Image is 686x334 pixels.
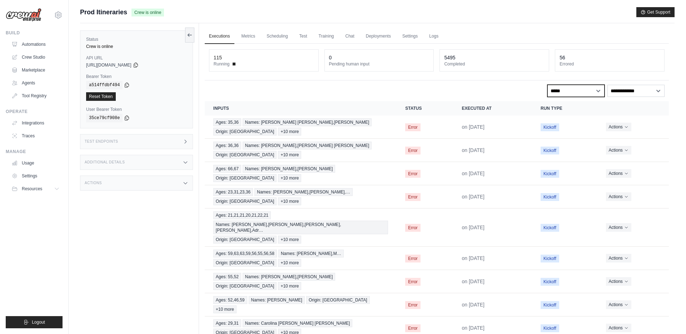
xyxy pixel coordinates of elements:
span: Error [405,147,421,154]
span: Running [214,61,230,67]
span: Kickoff [541,301,559,309]
span: Ages: 36,36 [213,142,241,149]
time: April 23, 2025 at 21:32 CEST [462,279,484,284]
button: Resources [9,183,63,195]
time: April 23, 2025 at 22:15 CEST [462,255,484,261]
h3: Test Endpoints [85,139,118,144]
button: Actions for execution [606,223,631,232]
span: Names: [PERSON_NAME] [PERSON_NAME],[PERSON_NAME] [243,118,372,126]
label: API URL [86,55,187,61]
span: Origin: [GEOGRAPHIC_DATA] [213,174,277,182]
span: Origin: [GEOGRAPHIC_DATA] [213,236,277,244]
th: Status [397,101,453,116]
span: Error [405,170,421,178]
button: Actions for execution [606,277,631,286]
h3: Actions [85,181,102,185]
span: Names: [PERSON_NAME],[PERSON_NAME] [243,273,335,281]
span: +10 more [278,128,301,136]
span: Names: [PERSON_NAME],[PERSON_NAME] [243,165,335,173]
dt: Errored [560,61,660,67]
span: Ages: 23,31,23,36 [213,188,253,196]
th: Run Type [532,101,597,116]
time: May 11, 2025 at 22:07 CEST [462,124,484,130]
a: View execution details for Ages [213,211,388,244]
div: 56 [560,54,565,61]
span: Names: [PERSON_NAME],M… [278,250,344,257]
button: Logout [6,316,63,328]
span: Names: [PERSON_NAME],[PERSON_NAME] [PERSON_NAME] [243,142,372,149]
a: View execution details for Ages [213,296,388,313]
a: View execution details for Ages [213,188,388,205]
span: Origin: [GEOGRAPHIC_DATA] [213,197,277,205]
img: Logo [6,8,41,22]
time: April 24, 2025 at 07:57 CEST [462,171,484,176]
span: Ages: 35,36 [213,118,241,126]
span: Resources [22,186,42,192]
th: Inputs [205,101,397,116]
div: Crew is online [86,44,187,49]
h3: Additional Details [85,160,125,164]
span: +10 more [278,174,301,182]
span: Kickoff [541,170,559,178]
span: Error [405,193,421,201]
span: Kickoff [541,324,559,332]
span: Ages: 52,46,59 [213,296,247,304]
label: Bearer Token [86,74,187,79]
dt: Pending human input [329,61,429,67]
label: User Bearer Token [86,107,187,112]
span: Ages: 59,63,63,59,56,55,56,58 [213,250,277,257]
time: April 23, 2025 at 22:32 CEST [462,225,484,230]
code: a514ffdbf494 [86,81,123,89]
a: Test [295,29,312,44]
button: Actions for execution [606,300,631,309]
span: Names: [PERSON_NAME] [249,296,305,304]
span: Error [405,324,421,332]
a: Logs [425,29,443,44]
span: Names: [PERSON_NAME],[PERSON_NAME],[PERSON_NAME],[PERSON_NAME],Adr… [213,221,388,234]
span: [URL][DOMAIN_NAME] [86,62,131,68]
button: Actions for execution [606,254,631,262]
a: Metrics [237,29,260,44]
button: Actions for execution [606,123,631,131]
time: April 23, 2025 at 21:04 CEST [462,325,484,331]
div: Operate [6,109,63,114]
span: Kickoff [541,147,559,154]
span: Ages: 55,52 [213,273,241,281]
span: Kickoff [541,193,559,201]
span: Origin: [GEOGRAPHIC_DATA] [213,151,277,159]
a: Chat [341,29,359,44]
a: Deployments [362,29,395,44]
a: Training [314,29,338,44]
iframe: Chat Widget [650,300,686,334]
span: Origin: [GEOGRAPHIC_DATA] [213,282,277,290]
span: Origin: [GEOGRAPHIC_DATA] [213,128,277,136]
code: 35ce79cf908e [86,114,123,122]
span: Error [405,123,421,131]
a: View execution details for Ages [213,250,388,267]
span: Names: [PERSON_NAME],[PERSON_NAME],… [254,188,353,196]
dt: Completed [444,61,545,67]
div: 115 [214,54,222,61]
a: Crew Studio [9,51,63,63]
span: +10 more [278,236,301,244]
a: Scheduling [262,29,292,44]
button: Actions for execution [606,146,631,154]
span: Ages: 21,21,21,20,21,22,21 [213,211,271,219]
button: Get Support [636,7,675,17]
button: Actions for execution [606,192,631,201]
span: Error [405,301,421,309]
a: Tool Registry [9,90,63,102]
span: +10 more [278,197,301,205]
span: Error [405,278,421,286]
button: Actions for execution [606,169,631,178]
a: View execution details for Ages [213,273,388,290]
span: Origin: [GEOGRAPHIC_DATA] [213,259,277,267]
span: Kickoff [541,278,559,286]
span: Prod Itineraries [80,7,127,17]
a: Marketplace [9,64,63,76]
a: Settings [398,29,422,44]
time: April 23, 2025 at 22:45 CEST [462,194,484,200]
a: Automations [9,39,63,50]
label: Status [86,36,187,42]
span: Error [405,224,421,232]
